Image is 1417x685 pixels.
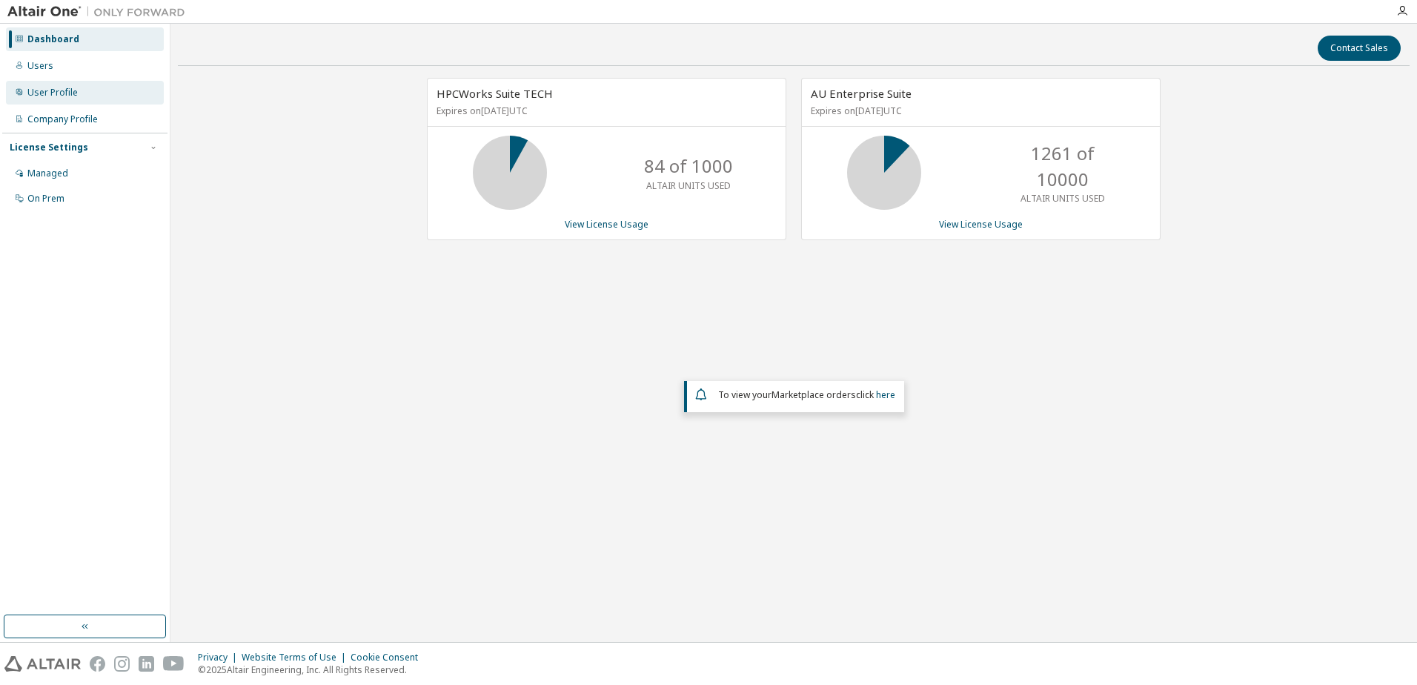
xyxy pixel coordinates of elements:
[565,218,648,231] a: View License Usage
[7,4,193,19] img: Altair One
[437,105,773,117] p: Expires on [DATE] UTC
[139,656,154,672] img: linkedin.svg
[90,656,105,672] img: facebook.svg
[27,113,98,125] div: Company Profile
[27,33,79,45] div: Dashboard
[1318,36,1401,61] button: Contact Sales
[876,388,895,401] a: here
[646,179,731,192] p: ALTAIR UNITS USED
[114,656,130,672] img: instagram.svg
[27,168,68,179] div: Managed
[939,218,1023,231] a: View License Usage
[4,656,81,672] img: altair_logo.svg
[10,142,88,153] div: License Settings
[1021,192,1105,205] p: ALTAIR UNITS USED
[242,652,351,664] div: Website Terms of Use
[1003,141,1122,192] p: 1261 of 10000
[437,86,553,101] span: HPCWorks Suite TECH
[718,388,895,401] span: To view your click
[27,60,53,72] div: Users
[27,193,64,205] div: On Prem
[163,656,185,672] img: youtube.svg
[811,105,1147,117] p: Expires on [DATE] UTC
[198,652,242,664] div: Privacy
[27,87,78,99] div: User Profile
[811,86,912,101] span: AU Enterprise Suite
[198,664,427,676] p: © 2025 Altair Engineering, Inc. All Rights Reserved.
[351,652,427,664] div: Cookie Consent
[644,153,733,179] p: 84 of 1000
[771,388,856,401] em: Marketplace orders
